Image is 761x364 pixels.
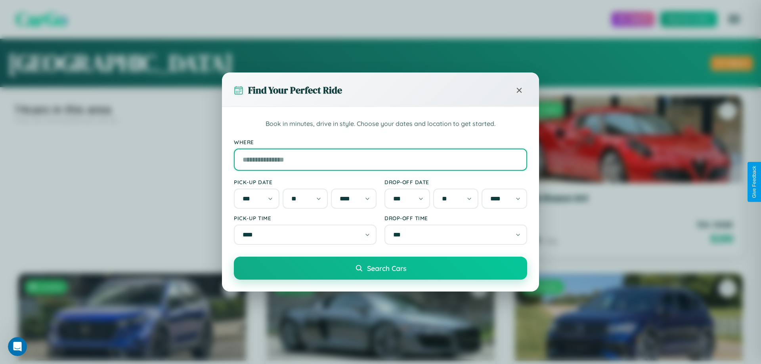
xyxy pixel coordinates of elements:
[234,215,377,221] label: Pick-up Time
[234,119,527,129] p: Book in minutes, drive in style. Choose your dates and location to get started.
[384,179,527,185] label: Drop-off Date
[234,179,377,185] label: Pick-up Date
[367,264,406,273] span: Search Cars
[248,84,342,97] h3: Find Your Perfect Ride
[234,257,527,280] button: Search Cars
[384,215,527,221] label: Drop-off Time
[234,139,527,145] label: Where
